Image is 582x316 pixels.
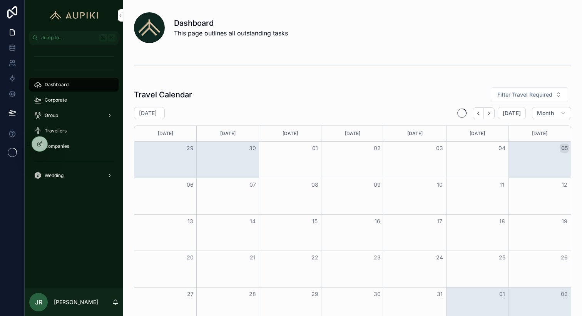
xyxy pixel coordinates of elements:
button: 06 [186,180,195,189]
button: 02 [560,289,569,299]
span: Month [537,110,554,117]
button: 18 [497,217,507,226]
button: 31 [435,289,444,299]
span: Companies [45,143,69,149]
button: 29 [186,144,195,153]
div: scrollable content [25,45,123,192]
button: 04 [497,144,507,153]
span: This page outlines all outstanding tasks [174,28,288,38]
button: 22 [310,253,319,262]
button: 05 [560,144,569,153]
button: Back [473,107,484,119]
h2: [DATE] [139,109,157,117]
span: JR [35,298,42,307]
button: 08 [310,180,319,189]
a: Travellers [29,124,119,138]
button: 24 [435,253,444,262]
span: Jump to... [41,35,96,41]
button: 27 [186,289,195,299]
button: 30 [373,289,382,299]
div: [DATE] [510,126,570,141]
button: Jump to...K [29,31,119,45]
button: 16 [373,217,382,226]
button: Month [532,107,571,119]
button: 01 [497,289,507,299]
div: [DATE] [198,126,258,141]
div: [DATE] [448,126,507,141]
button: 12 [560,180,569,189]
span: Group [45,112,58,119]
span: K [109,35,115,41]
h1: Travel Calendar [134,89,192,100]
div: [DATE] [260,126,320,141]
a: Group [29,109,119,122]
span: [DATE] [503,110,521,117]
p: [PERSON_NAME] [54,298,98,306]
button: 30 [248,144,257,153]
button: 17 [435,217,444,226]
button: 28 [248,289,257,299]
button: Select Button [491,87,568,102]
span: Corporate [45,97,67,103]
h1: Dashboard [174,18,288,28]
a: Wedding [29,169,119,182]
span: Dashboard [45,82,69,88]
span: Wedding [45,172,64,179]
div: [DATE] [323,126,382,141]
button: 13 [186,217,195,226]
button: 14 [248,217,257,226]
button: 10 [435,180,444,189]
button: 09 [373,180,382,189]
button: 29 [310,289,319,299]
span: Filter Travel Required [497,91,552,99]
div: [DATE] [385,126,445,141]
a: Corporate [29,93,119,107]
button: 21 [248,253,257,262]
div: [DATE] [135,126,195,141]
button: 20 [186,253,195,262]
button: 07 [248,180,257,189]
button: 19 [560,217,569,226]
a: Companies [29,139,119,153]
button: 01 [310,144,319,153]
button: 02 [373,144,382,153]
button: [DATE] [498,107,526,119]
button: 23 [373,253,382,262]
span: Travellers [45,128,67,134]
button: 26 [560,253,569,262]
button: 11 [497,180,507,189]
button: 03 [435,144,444,153]
button: 25 [497,253,507,262]
a: Dashboard [29,78,119,92]
button: Next [484,107,495,119]
img: App logo [46,9,102,22]
button: 15 [310,217,319,226]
